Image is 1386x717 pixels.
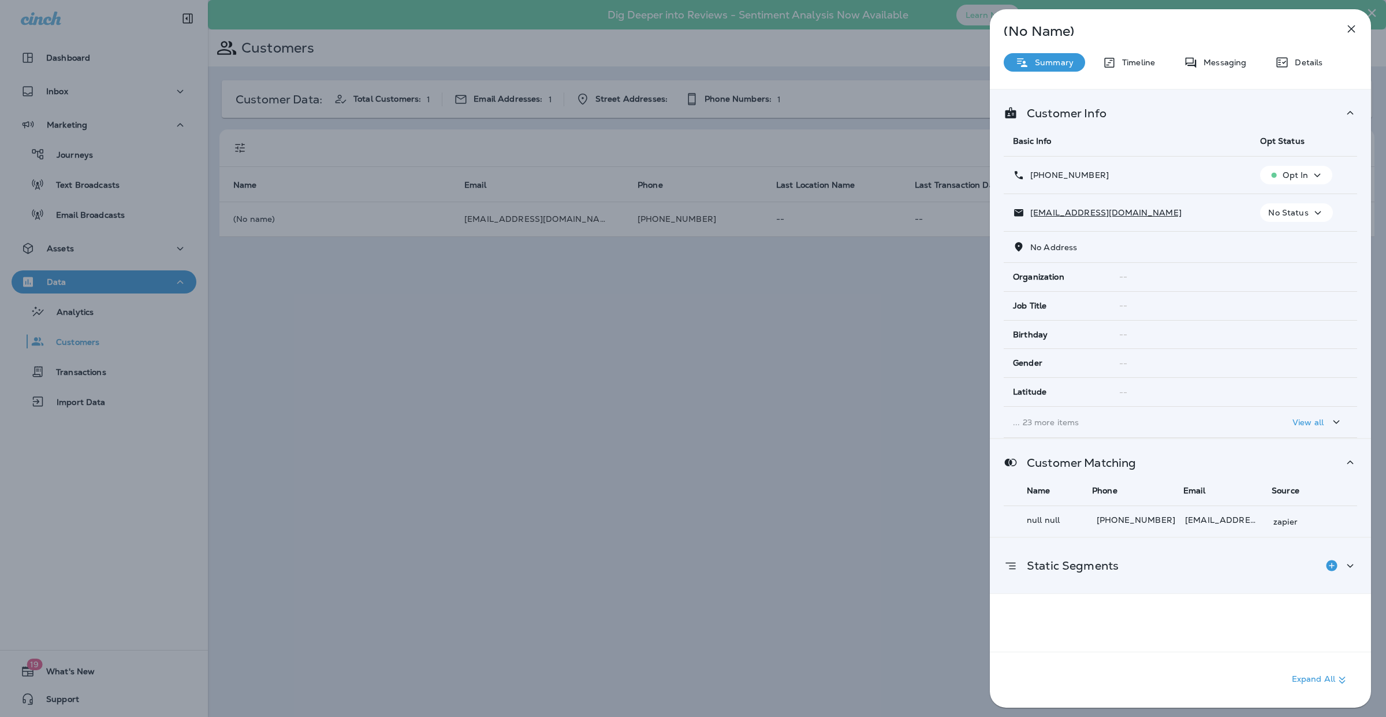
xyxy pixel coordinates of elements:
p: Static Segments [1018,561,1119,570]
span: -- [1119,387,1127,397]
p: null null [1027,515,1102,525]
span: Latitude [1013,387,1046,397]
p: No Address [1024,243,1077,252]
span: Job Title [1013,301,1046,311]
p: nate33clark@icloud.com [1185,515,1260,525]
span: Gender [1013,358,1042,368]
span: -- [1119,358,1127,369]
span: Organization [1013,272,1064,282]
p: Customer Info [1018,109,1106,118]
p: Opt In [1283,170,1308,180]
span: Basic Info [1013,136,1051,146]
button: View all [1288,411,1348,433]
p: View all [1292,418,1324,427]
p: Expand All [1292,673,1349,687]
span: Source [1272,485,1299,496]
p: Messaging [1198,58,1246,67]
p: Customer Matching [1018,458,1136,467]
p: [PHONE_NUMBER] [1024,170,1109,180]
span: Email [1183,485,1205,496]
span: Name [1027,485,1050,496]
p: ... 23 more items [1013,418,1242,427]
button: No Status [1260,203,1332,222]
p: [PHONE_NUMBER] [1097,515,1183,525]
p: (No Name) [1004,27,1319,36]
p: Details [1289,58,1322,67]
span: Opt Status [1260,136,1304,146]
button: Expand All [1287,670,1354,690]
span: Phone [1092,485,1117,496]
p: Timeline [1116,58,1155,67]
button: Add to Static Segment [1320,554,1343,577]
span: -- [1119,329,1127,340]
span: -- [1119,272,1127,282]
p: [EMAIL_ADDRESS][DOMAIN_NAME] [1024,208,1182,217]
p: No Status [1268,208,1308,217]
button: Opt In [1260,166,1332,184]
p: Summary [1029,58,1074,67]
span: -- [1119,300,1127,311]
span: Birthday [1013,330,1048,340]
p: zapier [1273,517,1298,526]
